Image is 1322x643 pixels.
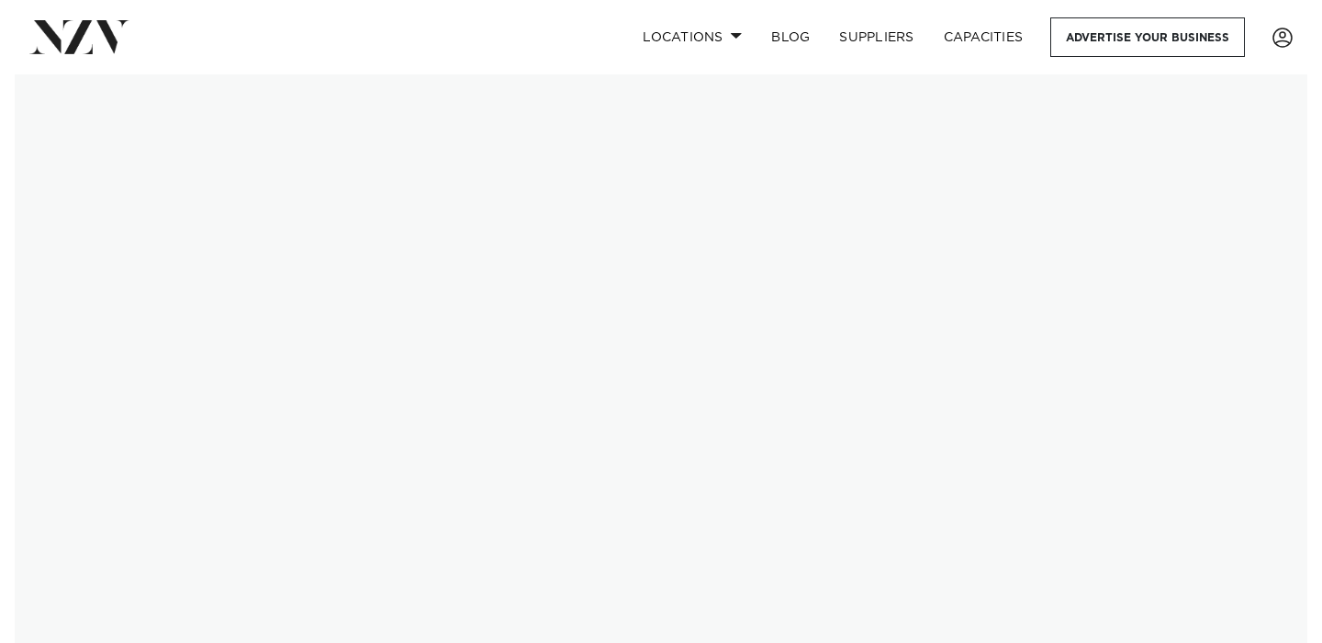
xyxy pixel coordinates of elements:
a: Advertise your business [1050,17,1245,57]
a: SUPPLIERS [824,17,928,57]
img: nzv-logo.png [29,20,129,53]
a: Locations [628,17,756,57]
a: BLOG [756,17,824,57]
a: Capacities [929,17,1038,57]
